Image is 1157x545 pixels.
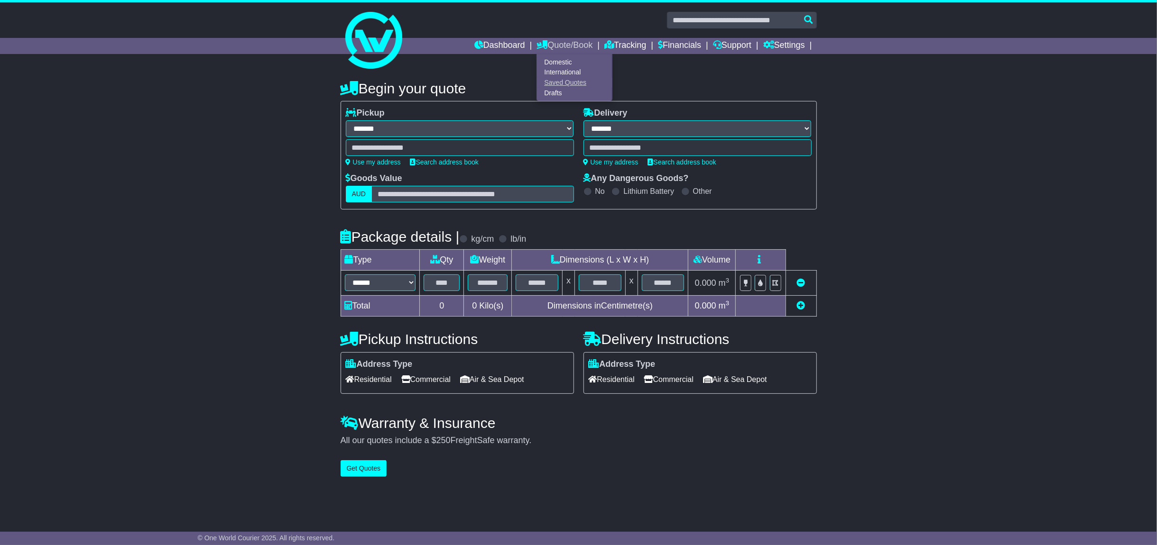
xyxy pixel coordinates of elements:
a: Domestic [537,57,612,67]
a: Search address book [410,158,479,166]
a: Tracking [604,38,646,54]
h4: Warranty & Insurance [341,415,817,431]
td: Kilo(s) [464,295,512,316]
td: Weight [464,250,512,271]
div: Quote/Book [537,54,612,101]
span: 0.000 [695,278,716,288]
span: Commercial [401,372,451,387]
a: Support [713,38,751,54]
a: Drafts [537,88,612,98]
label: Address Type [346,359,413,370]
h4: Package details | [341,229,460,245]
span: Residential [589,372,635,387]
a: Use my address [346,158,401,166]
a: Settings [763,38,805,54]
label: kg/cm [471,234,494,245]
label: Lithium Battery [623,187,674,196]
a: Dashboard [474,38,525,54]
a: International [537,67,612,78]
span: m [719,301,730,310]
span: 250 [436,436,451,445]
td: 0 [420,295,464,316]
label: Delivery [583,108,628,118]
a: Use my address [583,158,639,166]
button: Get Quotes [341,460,387,477]
sup: 3 [726,277,730,284]
span: Commercial [644,372,694,387]
label: Goods Value [346,173,402,184]
span: 0.000 [695,301,716,310]
h4: Begin your quote [341,81,817,96]
label: AUD [346,186,372,202]
td: Volume [688,250,736,271]
a: Search address book [648,158,716,166]
td: Dimensions in Centimetre(s) [512,295,688,316]
span: Air & Sea Depot [703,372,767,387]
span: Air & Sea Depot [460,372,524,387]
a: Quote/Book [537,38,592,54]
label: Address Type [589,359,656,370]
div: All our quotes include a $ FreightSafe warranty. [341,436,817,446]
span: 0 [472,301,477,310]
label: No [595,187,605,196]
span: m [719,278,730,288]
a: Financials [658,38,701,54]
label: Other [693,187,712,196]
td: Qty [420,250,464,271]
td: Dimensions (L x W x H) [512,250,688,271]
span: © One World Courier 2025. All rights reserved. [198,534,335,542]
td: Total [341,295,420,316]
h4: Pickup Instructions [341,331,574,347]
a: Add new item [797,301,805,310]
a: Saved Quotes [537,78,612,88]
h4: Delivery Instructions [583,331,817,347]
label: lb/in [510,234,526,245]
sup: 3 [726,300,730,307]
td: Type [341,250,420,271]
a: Remove this item [797,278,805,288]
label: Pickup [346,108,385,118]
span: Residential [346,372,392,387]
td: x [625,271,638,296]
label: Any Dangerous Goods? [583,173,689,184]
td: x [563,271,575,296]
